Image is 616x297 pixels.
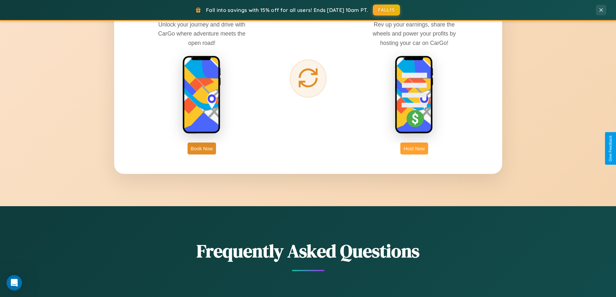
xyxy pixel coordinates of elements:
span: Fall into savings with 15% off for all users! Ends [DATE] 10am PT. [206,7,368,13]
img: rent phone [182,56,221,134]
img: host phone [395,56,434,134]
h2: Frequently Asked Questions [114,239,502,263]
button: Book Now [188,143,216,154]
iframe: Intercom live chat [6,275,22,291]
p: Unlock your journey and drive with CarGo where adventure meets the open road! [153,20,250,47]
button: FALL15 [373,5,400,16]
div: Give Feedback [608,135,613,162]
button: Host Now [400,143,428,154]
p: Rev up your earnings, share the wheels and power your profits by hosting your car on CarGo! [366,20,463,47]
